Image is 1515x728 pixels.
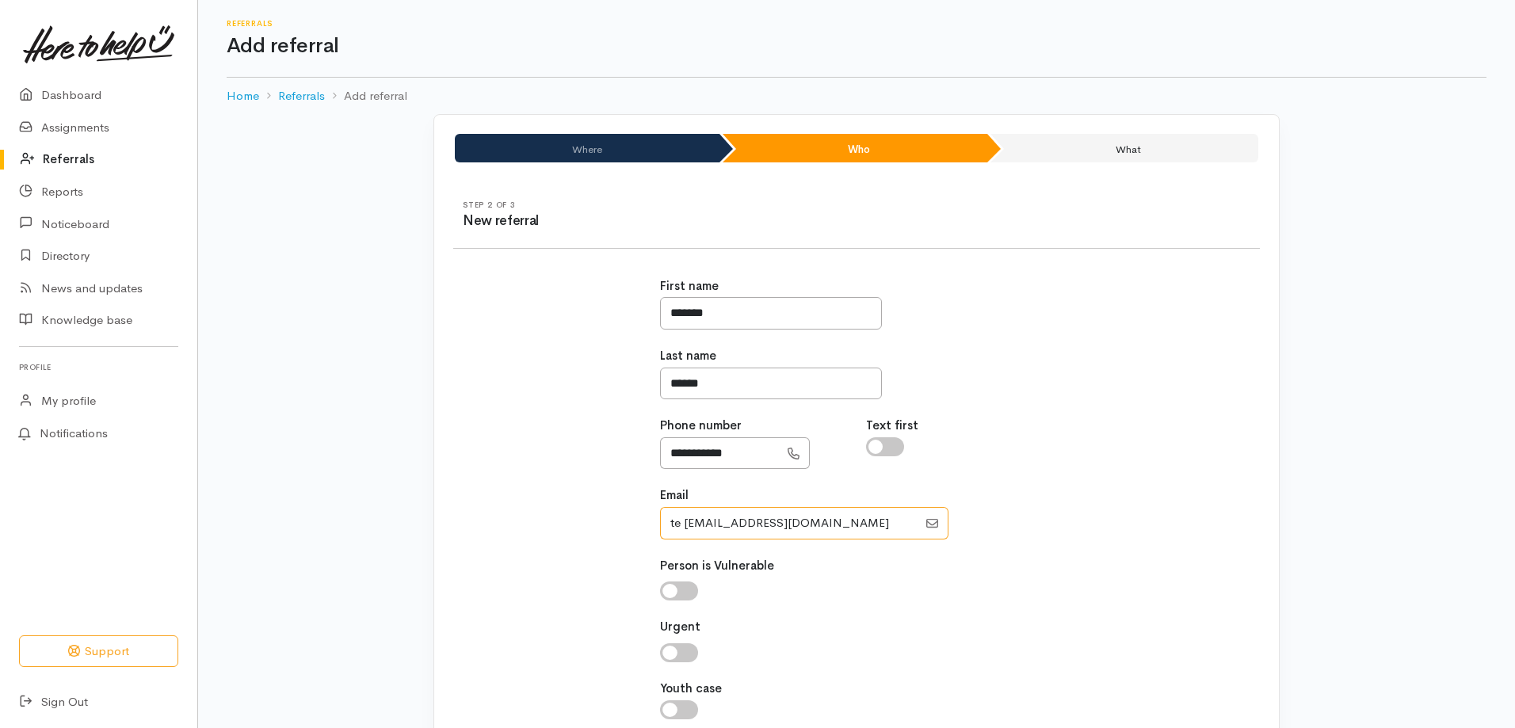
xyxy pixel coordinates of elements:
label: Last name [660,347,716,365]
h6: Profile [19,356,178,378]
h6: Referrals [227,19,1486,28]
li: Add referral [325,87,407,105]
label: First name [660,277,719,295]
li: Where [455,134,719,162]
a: Home [227,87,259,105]
label: Youth case [660,680,722,698]
a: Referrals [278,87,325,105]
li: Who [723,134,987,162]
li: What [990,134,1258,162]
label: Person is Vulnerable [660,557,774,575]
button: Support [19,635,178,668]
h3: New referral [463,214,857,229]
label: Email [660,486,689,505]
h6: Step 2 of 3 [463,200,857,209]
label: Urgent [660,618,700,636]
h1: Add referral [227,35,1486,58]
nav: breadcrumb [227,78,1486,115]
label: Text first [866,417,918,435]
label: Phone number [660,417,742,435]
